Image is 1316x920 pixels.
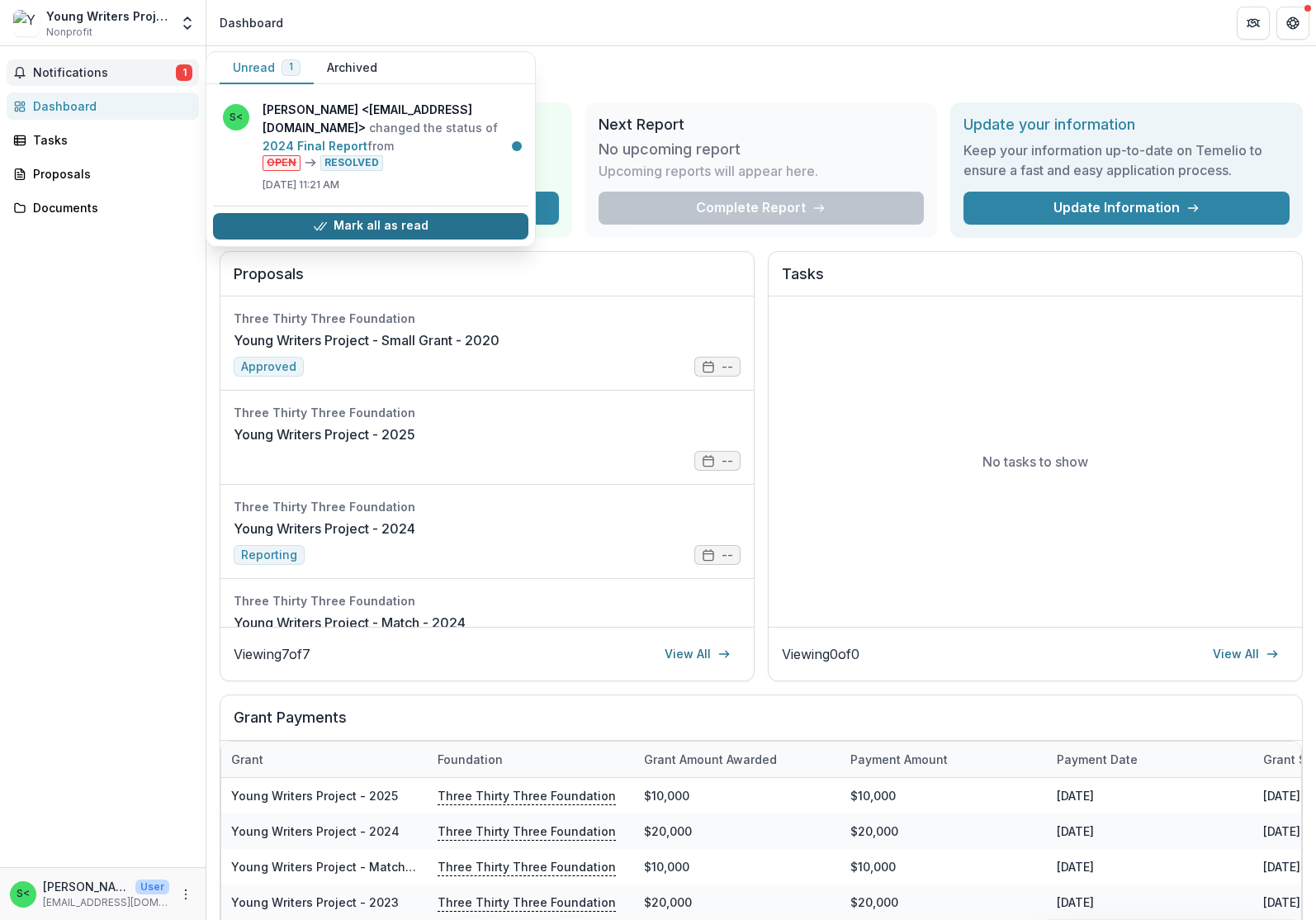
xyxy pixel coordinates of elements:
a: Update Information [963,192,1290,225]
p: [EMAIL_ADDRESS][DOMAIN_NAME] [43,895,169,910]
div: $10,000 [840,849,1047,884]
p: Viewing 7 of 7 [234,644,310,664]
div: $20,000 [634,884,840,920]
div: Payment date [1047,742,1253,777]
h2: Grant Payments [234,709,1289,740]
button: Archived [314,52,391,84]
p: Viewing 0 of 0 [782,644,859,664]
div: Payment Amount [840,751,958,768]
div: Payment Amount [840,742,1047,777]
div: Documents [33,199,186,216]
div: Grant [221,742,428,777]
span: 1 [176,64,192,81]
div: [DATE] [1047,778,1253,813]
h2: Update your information [963,116,1290,134]
p: User [135,880,169,894]
button: More [176,884,196,904]
button: Open entity switcher [176,7,199,40]
button: Partners [1237,7,1270,40]
a: Proposals [7,160,199,187]
a: Young Writers Project - Small Grant - 2020 [234,330,499,350]
div: $10,000 [634,849,840,884]
div: Foundation [428,742,634,777]
p: Three Thirty Three Foundation [438,893,616,911]
div: Payment date [1047,751,1148,768]
div: $10,000 [634,778,840,813]
div: [DATE] [1047,813,1253,849]
h1: Dashboard [220,59,1303,89]
h3: Keep your information up-to-date on Temelio to ensure a fast and easy application process. [963,140,1290,180]
span: 1 [289,61,293,73]
div: Grant amount awarded [634,742,840,777]
div: Proposals [33,165,186,183]
div: Susan Reid <sreid@youngwritersproject.org> [17,889,30,899]
p: Three Thirty Three Foundation [438,857,616,875]
p: Three Thirty Three Foundation [438,822,616,840]
a: Young Writers Project - 2025 [231,789,398,803]
button: Get Help [1276,7,1309,40]
a: Tasks [7,126,199,154]
a: Young Writers Project - Match - 2024 [234,613,466,633]
span: Notifications [33,66,176,80]
h3: No upcoming report [599,140,741,159]
a: Young Writers Project - 2025 [234,424,415,444]
div: Foundation [428,751,513,768]
a: Young Writers Project - Match - 2024 [231,860,448,874]
button: Unread [220,52,314,84]
p: [PERSON_NAME] <[EMAIL_ADDRESS][DOMAIN_NAME]> [43,878,129,895]
div: Tasks [33,131,186,149]
a: Dashboard [7,92,199,120]
div: [DATE] [1047,849,1253,884]
div: $20,000 [840,813,1047,849]
button: Mark all as read [213,213,528,239]
a: Documents [7,194,199,221]
div: [DATE] [1047,884,1253,920]
nav: breadcrumb [213,11,290,35]
button: Notifications1 [7,59,199,86]
h2: Proposals [234,265,741,296]
img: Young Writers Project [13,10,40,36]
div: Grant [221,751,273,768]
a: 2024 Final Report [263,139,367,153]
div: Grant amount awarded [634,751,787,768]
a: View All [1203,641,1289,667]
a: Young Writers Project - 2024 [234,519,415,538]
h2: Tasks [782,265,1289,296]
div: Dashboard [220,14,283,31]
p: changed the status of from [263,101,518,171]
div: $20,000 [634,813,840,849]
a: Young Writers Project - 2024 [231,824,400,838]
div: Dashboard [33,97,186,115]
div: $20,000 [840,884,1047,920]
div: Young Writers Project [46,7,169,25]
div: $10,000 [840,778,1047,813]
a: View All [655,641,741,667]
p: No tasks to show [982,452,1088,472]
h2: Next Report [599,116,925,134]
p: Upcoming reports will appear here. [599,161,818,181]
p: Three Thirty Three Foundation [438,786,616,804]
span: Nonprofit [46,25,92,40]
a: Young Writers Project - 2023 [231,895,399,909]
